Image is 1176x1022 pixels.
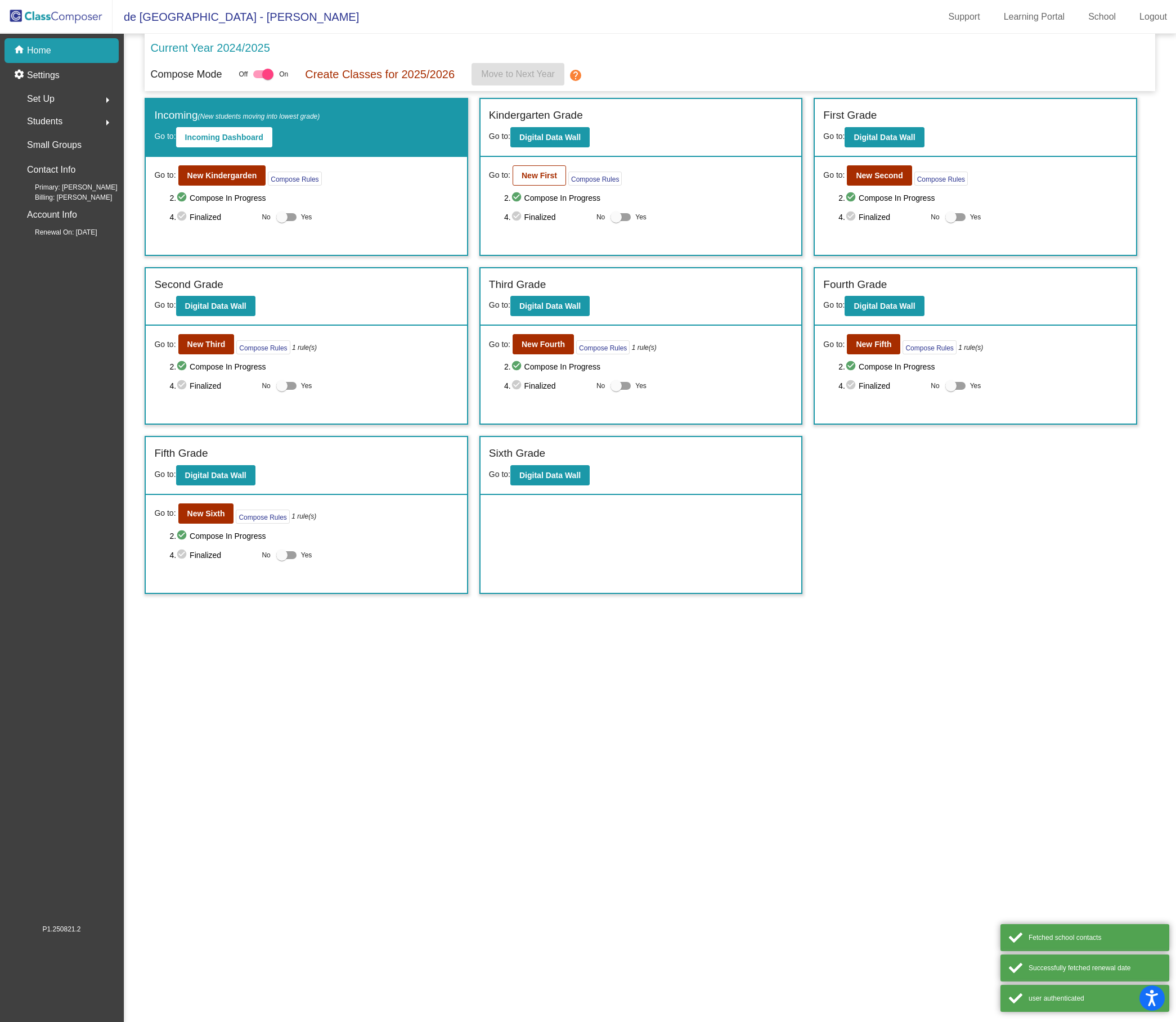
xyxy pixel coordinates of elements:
[510,465,590,485] button: Digital Data Wall
[504,210,591,224] span: 4. Finalized
[845,127,924,147] button: Digital Data Wall
[931,212,939,222] span: No
[169,529,458,543] span: 2. Compose In Progress
[513,334,574,354] button: New Fourth
[845,360,859,373] mat-icon: check_circle
[236,340,290,354] button: Compose Rules
[1029,933,1161,943] div: Fetched school contacts
[510,296,590,316] button: Digital Data Wall
[511,360,524,373] mat-icon: check_circle
[305,66,455,83] p: Create Classes for 2025/2026
[823,339,845,350] span: Go to:
[27,91,55,107] span: Set Up
[154,445,208,462] label: Fifth Grade
[291,511,316,521] i: 1 rule(s)
[522,340,565,349] b: New Fourth
[931,381,939,391] span: No
[176,210,190,224] mat-icon: check_circle
[1029,993,1161,1003] div: user authenticated
[489,445,545,462] label: Sixth Grade
[169,210,256,224] span: 4. Finalized
[635,210,647,224] span: Yes
[27,207,77,223] p: Account Info
[154,277,223,293] label: Second Grade
[17,227,97,237] span: Renewal On: [DATE]
[847,165,912,186] button: New Second
[519,133,581,142] b: Digital Data Wall
[27,69,60,82] p: Settings
[1130,8,1176,26] a: Logout
[113,8,359,26] span: de [GEOGRAPHIC_DATA] - [PERSON_NAME]
[823,107,877,124] label: First Grade
[262,381,270,391] span: No
[854,301,915,310] b: Digital Data Wall
[940,8,989,26] a: Support
[970,210,981,224] span: Yes
[838,360,1127,373] span: 2. Compose In Progress
[154,132,176,141] span: Go to:
[970,379,981,393] span: Yes
[823,277,887,293] label: Fourth Grade
[301,379,312,393] span: Yes
[845,296,924,316] button: Digital Data Wall
[262,550,270,560] span: No
[519,301,581,310] b: Digital Data Wall
[169,548,256,562] span: 4. Finalized
[169,360,458,373] span: 2. Compose In Progress
[635,379,647,393] span: Yes
[1079,8,1125,26] a: School
[262,212,270,222] span: No
[823,132,845,141] span: Go to:
[292,343,317,353] i: 1 rule(s)
[481,69,555,79] span: Move to Next Year
[489,470,510,479] span: Go to:
[845,191,859,205] mat-icon: check_circle
[154,300,176,309] span: Go to:
[27,137,82,153] p: Small Groups
[14,44,27,57] mat-icon: home
[176,465,255,485] button: Digital Data Wall
[301,548,312,562] span: Yes
[176,529,190,543] mat-icon: check_circle
[154,169,176,181] span: Go to:
[187,509,225,518] b: New Sixth
[511,191,524,205] mat-icon: check_circle
[169,379,256,393] span: 4. Finalized
[856,171,903,180] b: New Second
[511,210,524,224] mat-icon: check_circle
[187,171,257,180] b: New Kindergarden
[903,340,956,354] button: Compose Rules
[489,169,510,181] span: Go to:
[504,191,793,205] span: 2. Compose In Progress
[101,116,114,129] mat-icon: arrow_right
[510,127,590,147] button: Digital Data Wall
[823,169,845,181] span: Go to:
[27,162,75,178] p: Contact Info
[489,132,510,141] span: Go to:
[511,379,524,393] mat-icon: check_circle
[236,510,289,524] button: Compose Rules
[185,133,263,142] b: Incoming Dashboard
[178,334,235,354] button: New Third
[513,165,566,186] button: New First
[847,334,900,354] button: New Fifth
[14,69,27,82] mat-icon: settings
[150,67,222,82] p: Compose Mode
[185,471,246,480] b: Digital Data Wall
[838,191,1127,205] span: 2. Compose In Progress
[489,277,546,293] label: Third Grade
[268,172,321,186] button: Compose Rules
[914,172,968,186] button: Compose Rules
[1029,963,1161,973] div: Successfully fetched renewal date
[150,39,270,56] p: Current Year 2024/2025
[522,171,557,180] b: New First
[27,114,62,129] span: Students
[489,107,583,124] label: Kindergarten Grade
[169,191,458,205] span: 2. Compose In Progress
[301,210,312,224] span: Yes
[239,69,248,79] span: Off
[519,471,581,480] b: Digital Data Wall
[472,63,564,85] button: Move to Next Year
[27,44,51,57] p: Home
[176,360,190,373] mat-icon: check_circle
